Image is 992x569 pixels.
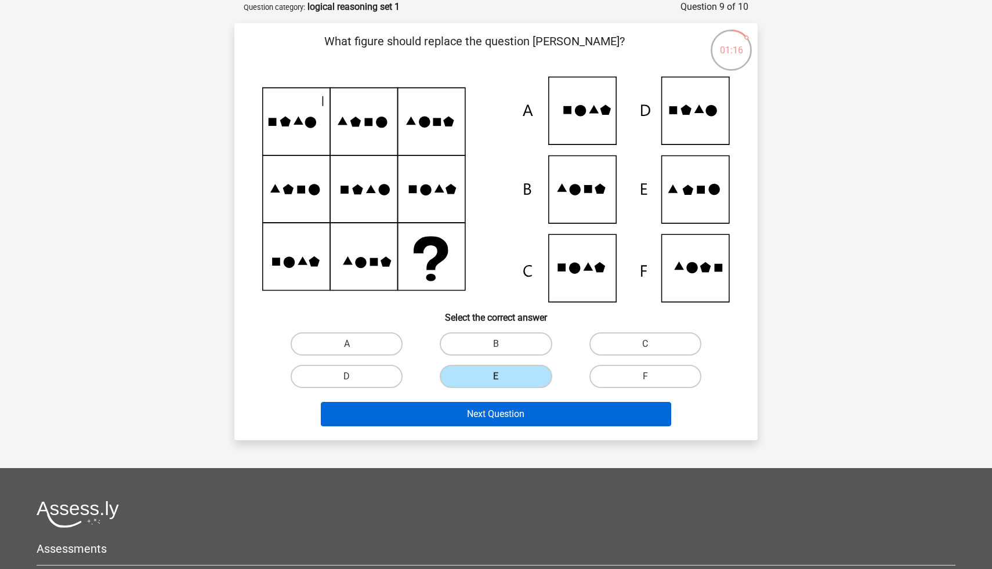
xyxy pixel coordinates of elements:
[291,365,403,388] label: D
[37,542,955,556] h5: Assessments
[440,332,552,356] label: B
[253,303,739,323] h6: Select the correct answer
[37,501,119,528] img: Assessly logo
[244,3,305,12] small: Question category:
[307,1,400,12] strong: logical reasoning set 1
[709,28,753,57] div: 01:16
[253,32,696,67] p: What figure should replace the question [PERSON_NAME]?
[589,365,701,388] label: F
[321,402,672,426] button: Next Question
[440,365,552,388] label: E
[291,332,403,356] label: A
[589,332,701,356] label: C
